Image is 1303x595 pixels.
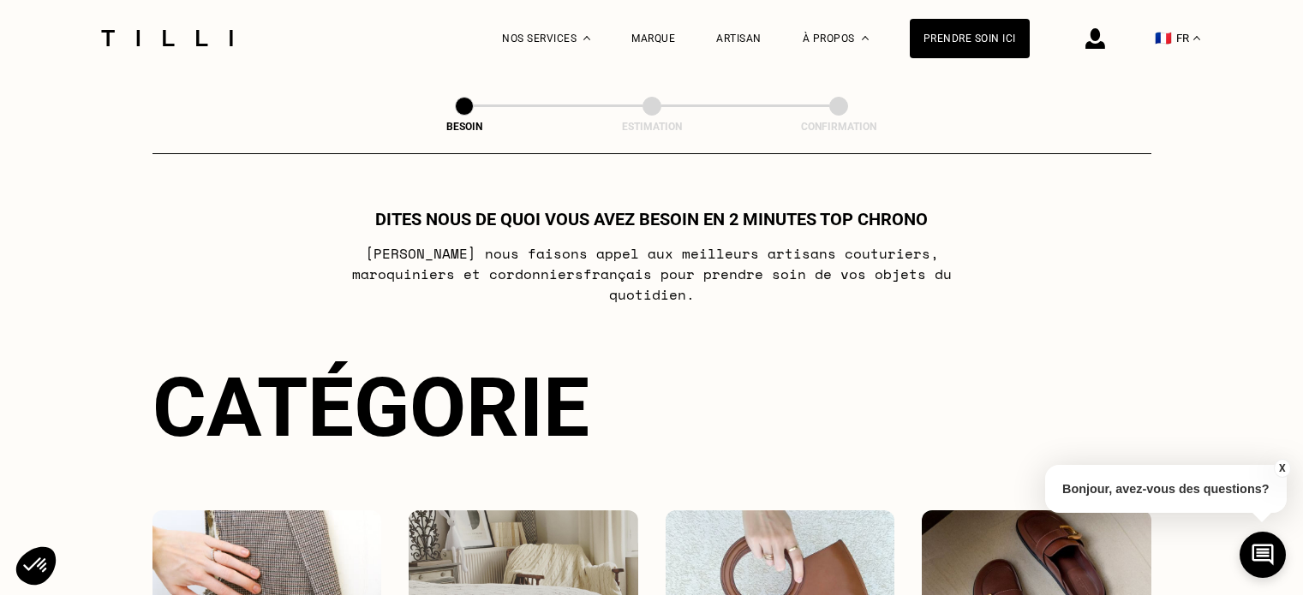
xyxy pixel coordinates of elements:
[375,209,928,229] h1: Dites nous de quoi vous avez besoin en 2 minutes top chrono
[1045,465,1287,513] p: Bonjour, avez-vous des questions?
[753,121,924,133] div: Confirmation
[862,36,869,40] img: Menu déroulant à propos
[910,19,1030,58] a: Prendre soin ici
[1273,459,1290,478] button: X
[566,121,738,133] div: Estimation
[1085,28,1105,49] img: icône connexion
[583,36,590,40] img: Menu déroulant
[1155,30,1172,46] span: 🇫🇷
[95,30,239,46] img: Logo du service de couturière Tilli
[631,33,675,45] a: Marque
[152,360,1151,455] div: Catégorie
[716,33,762,45] a: Artisan
[1193,36,1200,40] img: menu déroulant
[312,243,991,305] p: [PERSON_NAME] nous faisons appel aux meilleurs artisans couturiers , maroquiniers et cordonniers ...
[379,121,550,133] div: Besoin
